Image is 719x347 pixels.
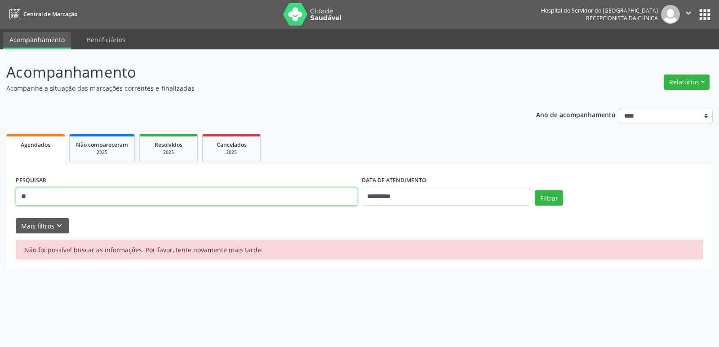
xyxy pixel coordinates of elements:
div: 2025 [146,149,191,156]
label: DATA DE ATENDIMENTO [362,174,426,188]
span: Recepcionista da clínica [586,14,658,22]
button: apps [697,7,713,22]
div: Não foi possível buscar as informações. Por favor, tente novamente mais tarde. [16,240,703,259]
p: Ano de acompanhamento [536,109,616,120]
span: Central de Marcação [23,10,77,18]
div: 2025 [209,149,254,156]
i: keyboard_arrow_down [54,221,64,231]
button: Mais filtroskeyboard_arrow_down [16,218,69,234]
div: 2025 [76,149,128,156]
i:  [683,8,693,18]
button: Filtrar [535,190,563,206]
span: Cancelados [217,141,247,149]
button:  [680,5,697,24]
p: Acompanhe a situação das marcações correntes e finalizadas [6,83,501,93]
span: Agendados [21,141,50,149]
a: Central de Marcação [6,7,77,22]
img: img [661,5,680,24]
a: Beneficiários [80,32,132,48]
p: Acompanhamento [6,61,501,83]
div: Hospital do Servidor do [GEOGRAPHIC_DATA] [541,7,658,14]
a: Acompanhamento [3,32,71,49]
button: Relatórios [664,75,710,90]
span: Não compareceram [76,141,128,149]
span: Resolvidos [155,141,182,149]
label: PESQUISAR [16,174,46,188]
